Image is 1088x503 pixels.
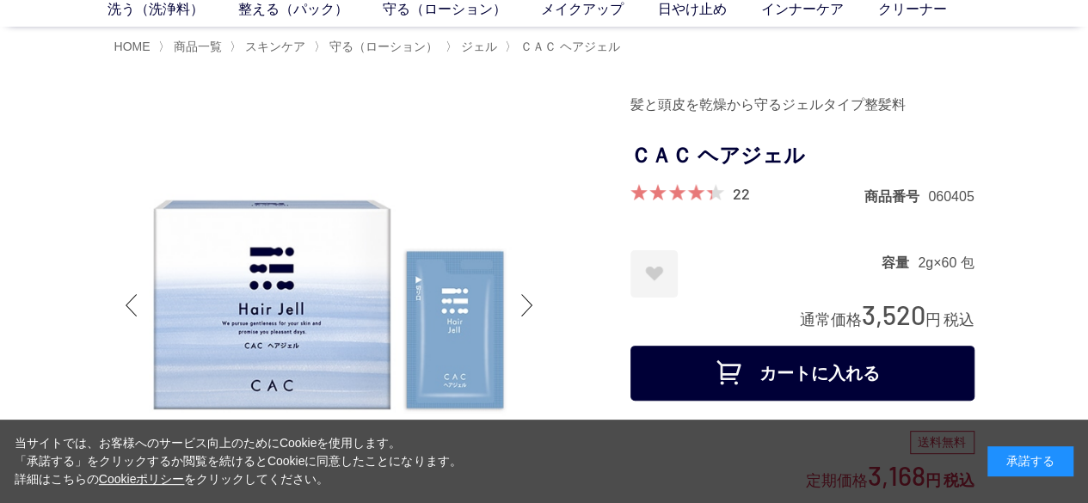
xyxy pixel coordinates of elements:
span: 通常価格 [800,311,862,328]
span: スキンケア [245,40,305,53]
a: Cookieポリシー [99,472,185,486]
a: お気に入りに登録する [630,250,678,298]
dt: 容量 [882,254,918,272]
div: 髪と頭皮を乾燥から守るジェルタイプ整髪料 [630,90,974,120]
div: 当サイトでは、お客様へのサービス向上のためにCookieを使用します。 「承諾する」をクリックするか閲覧を続けるとCookieに同意したことになります。 詳細はこちらの をクリックしてください。 [15,434,462,488]
a: 22 [733,184,750,203]
a: 守る（ローション） [326,40,438,53]
span: ジェル [461,40,497,53]
li: 〉 [505,39,624,55]
li: 〉 [158,39,226,55]
li: 〉 [314,39,442,55]
dd: 2g×60 包 [918,254,974,272]
span: 守る（ローション） [329,40,438,53]
span: 3,520 [862,298,925,330]
span: 税込 [944,311,974,328]
dd: 060405 [928,187,974,205]
dt: 商品番号 [864,187,928,205]
h1: ＣＡＣ ヘアジェル [630,137,974,175]
span: ＣＡＣ ヘアジェル [520,40,620,53]
li: 〉 [230,39,310,55]
a: ジェル [458,40,497,53]
button: カートに入れる [630,346,974,401]
span: 商品一覧 [174,40,222,53]
a: HOME [114,40,151,53]
span: 円 [925,311,941,328]
li: 〉 [446,39,501,55]
div: 承諾する [987,446,1073,476]
a: 商品一覧 [170,40,222,53]
a: ＣＡＣ ヘアジェル [517,40,620,53]
a: スキンケア [242,40,305,53]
